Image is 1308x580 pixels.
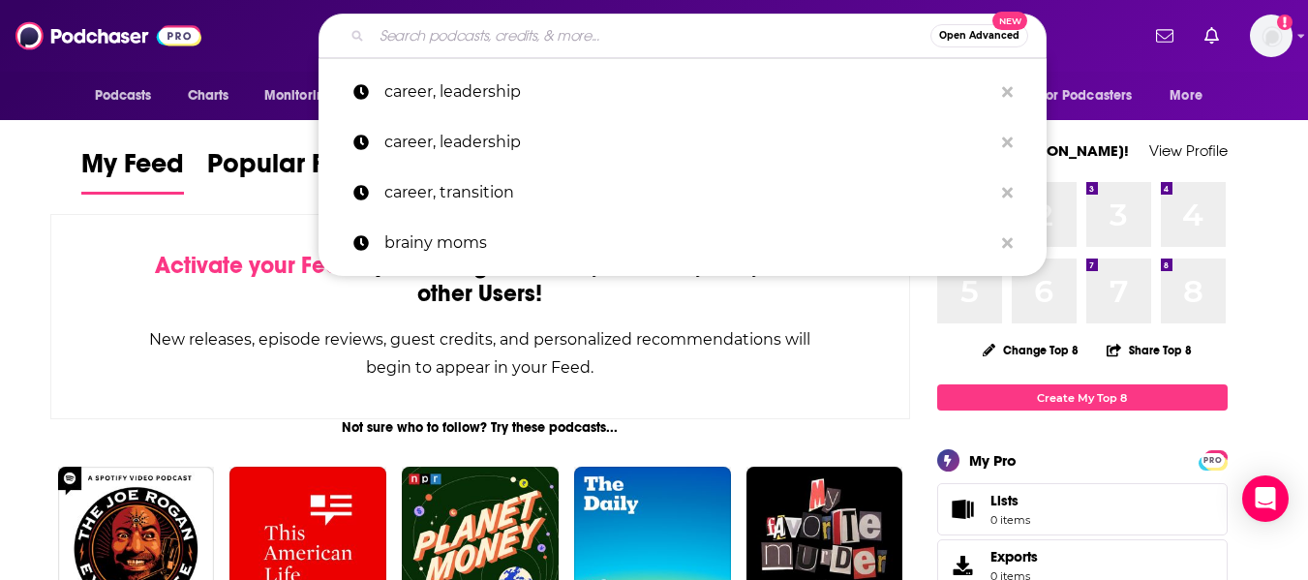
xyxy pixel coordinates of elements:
p: career, leadership [384,67,992,117]
span: Activate your Feed [155,251,353,280]
svg: Add a profile image [1277,15,1293,30]
span: Exports [944,552,983,579]
div: Not sure who to follow? Try these podcasts... [50,419,911,436]
a: My Feed [81,147,184,195]
span: Monitoring [264,82,333,109]
p: brainy moms [384,218,992,268]
span: More [1170,82,1202,109]
span: 0 items [990,513,1030,527]
a: Charts [175,77,241,114]
div: Search podcasts, credits, & more... [319,14,1047,58]
button: Change Top 8 [971,338,1091,362]
span: Exports [990,548,1038,565]
div: Open Intercom Messenger [1242,475,1289,522]
button: Share Top 8 [1106,331,1193,369]
p: career, transition [384,168,992,218]
a: career, leadership [319,67,1047,117]
input: Search podcasts, credits, & more... [372,20,930,51]
span: My Feed [81,147,184,192]
span: Lists [990,492,1030,509]
span: PRO [1202,453,1225,468]
button: open menu [1156,77,1227,114]
button: Show profile menu [1250,15,1293,57]
img: User Profile [1250,15,1293,57]
button: Open AdvancedNew [930,24,1028,47]
button: open menu [251,77,358,114]
a: View Profile [1149,141,1228,160]
p: career, leadership [384,117,992,168]
div: New releases, episode reviews, guest credits, and personalized recommendations will begin to appe... [148,325,813,382]
img: Podchaser - Follow, Share and Rate Podcasts [15,17,201,54]
a: Show notifications dropdown [1197,19,1227,52]
span: Charts [188,82,229,109]
a: Lists [937,483,1228,535]
span: Logged in as angelabellBL2024 [1250,15,1293,57]
a: career, leadership [319,117,1047,168]
span: Lists [990,492,1019,509]
span: For Podcasters [1040,82,1133,109]
span: Lists [944,496,983,523]
button: open menu [1027,77,1161,114]
div: by following Podcasts, Creators, Lists, and other Users! [148,252,813,308]
button: open menu [81,77,177,114]
span: Podcasts [95,82,152,109]
div: My Pro [969,451,1017,470]
a: Show notifications dropdown [1148,19,1181,52]
a: Popular Feed [207,147,372,195]
span: Popular Feed [207,147,372,192]
a: career, transition [319,168,1047,218]
a: brainy moms [319,218,1047,268]
span: New [992,12,1027,30]
a: PRO [1202,452,1225,467]
a: Create My Top 8 [937,384,1228,411]
span: Open Advanced [939,31,1019,41]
